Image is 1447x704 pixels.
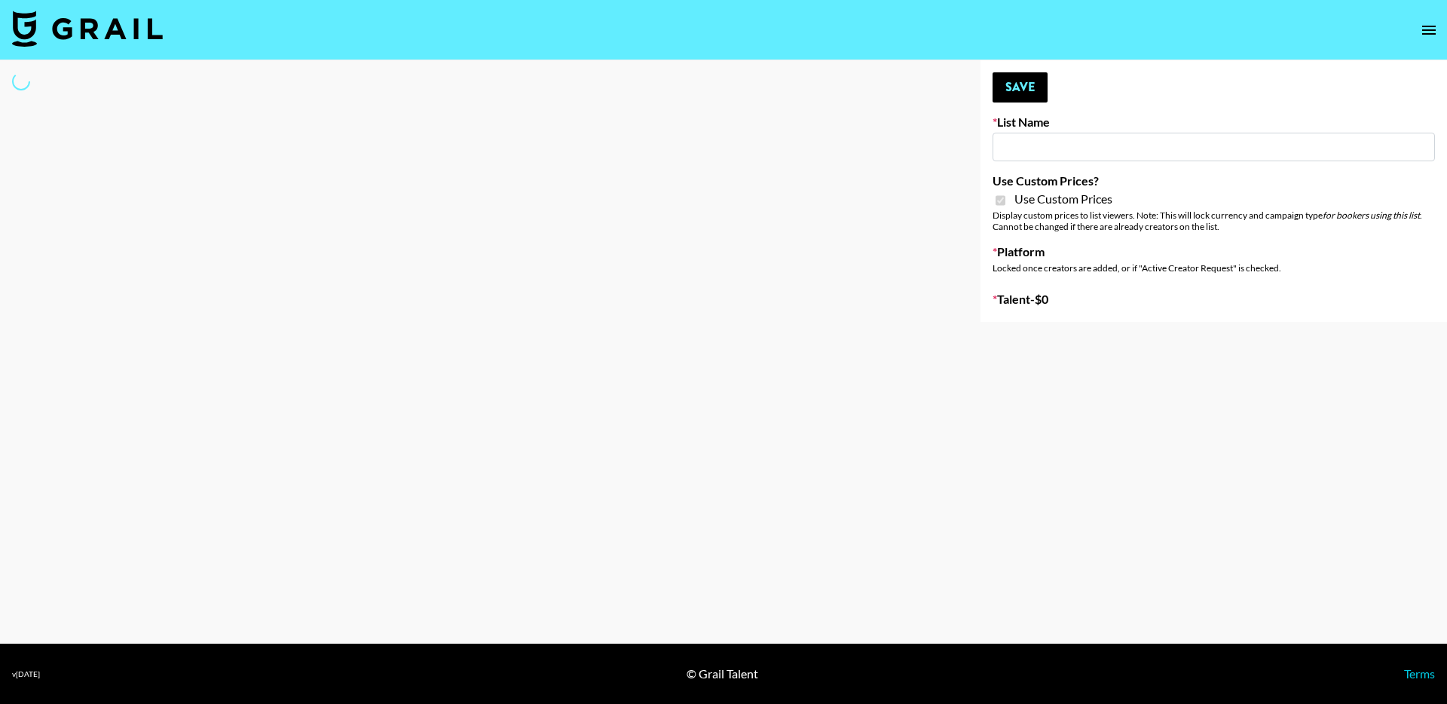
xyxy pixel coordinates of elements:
[12,11,163,47] img: Grail Talent
[993,262,1435,274] div: Locked once creators are added, or if "Active Creator Request" is checked.
[1414,15,1444,45] button: open drawer
[1404,666,1435,681] a: Terms
[687,666,758,681] div: © Grail Talent
[993,210,1435,232] div: Display custom prices to list viewers. Note: This will lock currency and campaign type . Cannot b...
[993,292,1435,307] label: Talent - $ 0
[12,669,40,679] div: v [DATE]
[993,72,1048,103] button: Save
[993,173,1435,188] label: Use Custom Prices?
[993,115,1435,130] label: List Name
[993,244,1435,259] label: Platform
[1323,210,1420,221] em: for bookers using this list
[1014,191,1112,207] span: Use Custom Prices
